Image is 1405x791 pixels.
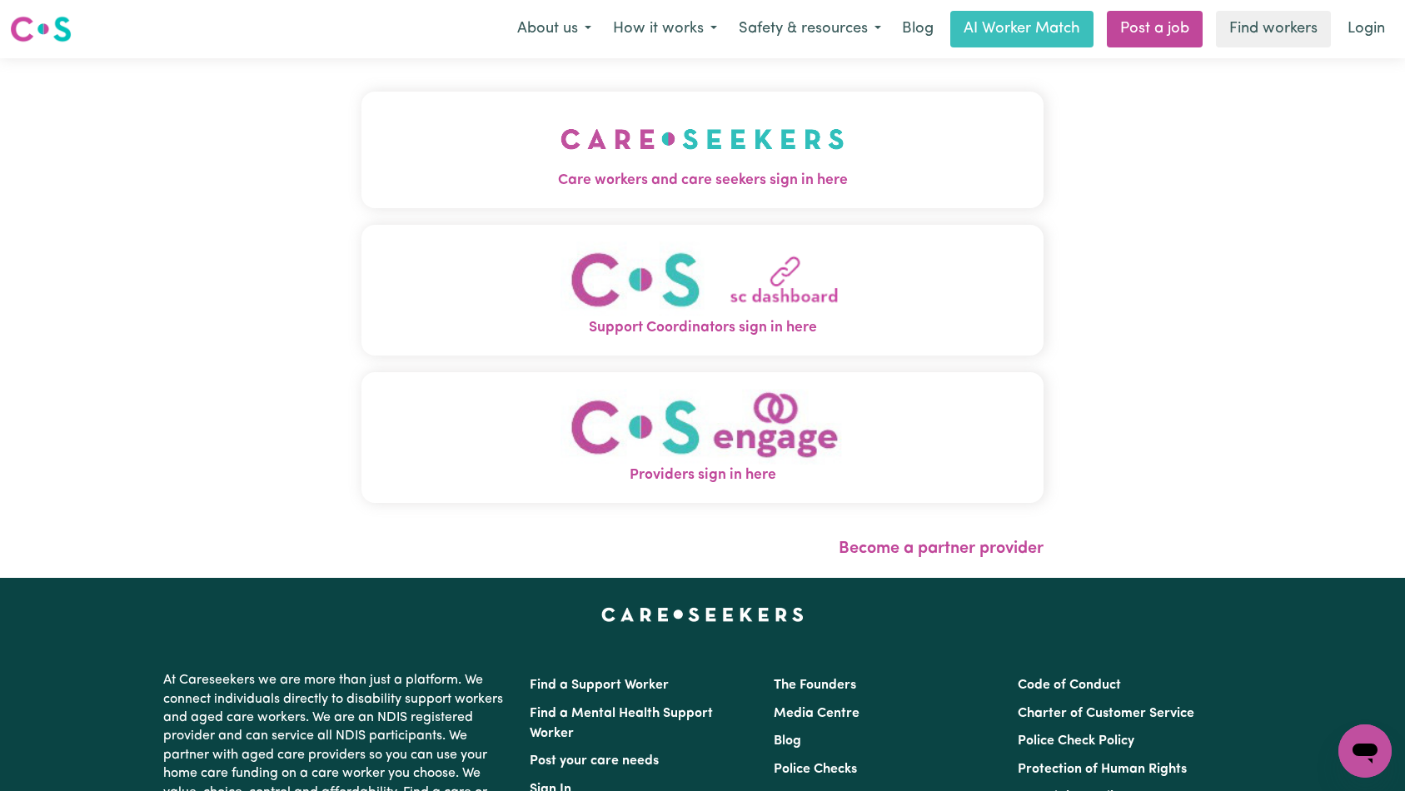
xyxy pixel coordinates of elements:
[361,465,1044,486] span: Providers sign in here
[1018,734,1134,748] a: Police Check Policy
[361,317,1044,339] span: Support Coordinators sign in here
[10,10,72,48] a: Careseekers logo
[506,12,602,47] button: About us
[1338,724,1392,778] iframe: Button to launch messaging window
[774,679,856,692] a: The Founders
[361,372,1044,503] button: Providers sign in here
[530,707,713,740] a: Find a Mental Health Support Worker
[1018,763,1187,776] a: Protection of Human Rights
[1107,11,1203,47] a: Post a job
[1338,11,1395,47] a: Login
[361,170,1044,192] span: Care workers and care seekers sign in here
[774,734,801,748] a: Blog
[530,679,669,692] a: Find a Support Worker
[839,540,1044,557] a: Become a partner provider
[774,707,859,720] a: Media Centre
[1018,707,1194,720] a: Charter of Customer Service
[1018,679,1121,692] a: Code of Conduct
[10,14,72,44] img: Careseekers logo
[361,92,1044,208] button: Care workers and care seekers sign in here
[530,754,659,768] a: Post your care needs
[361,225,1044,356] button: Support Coordinators sign in here
[728,12,892,47] button: Safety & resources
[602,12,728,47] button: How it works
[1216,11,1331,47] a: Find workers
[892,11,944,47] a: Blog
[950,11,1094,47] a: AI Worker Match
[774,763,857,776] a: Police Checks
[601,608,804,621] a: Careseekers home page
